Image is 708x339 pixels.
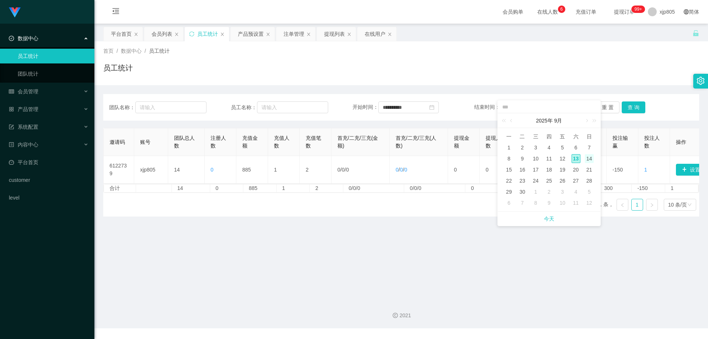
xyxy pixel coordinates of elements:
[343,184,405,192] td: 0/0/0
[504,143,513,152] div: 1
[560,6,563,13] p: 6
[583,153,596,164] td: 2025年9月14日
[556,164,569,175] td: 2025年9月19日
[535,113,553,128] a: 2025年
[174,32,179,37] i: 图标: close
[556,197,569,208] td: 2025年10月10日
[529,142,542,153] td: 2025年9月3日
[337,167,340,173] span: 0
[109,104,135,111] span: 团队名称：
[542,133,556,140] span: 四
[665,184,698,192] td: 1
[556,186,569,197] td: 2025年10月3日
[531,154,540,163] div: 10
[583,133,596,140] span: 日
[220,32,225,37] i: 图标: close
[518,154,527,163] div: 9
[558,176,567,185] div: 26
[544,212,554,226] a: 今天
[542,153,556,164] td: 2025年9月11日
[542,175,556,186] td: 2025年9月25日
[583,186,596,197] td: 2025年10月5日
[583,131,596,142] th: 周日
[502,142,516,153] td: 2025年9月1日
[516,164,529,175] td: 2025年9月16日
[117,48,118,54] span: /
[103,62,133,73] h1: 员工统计
[100,312,702,319] div: 2021
[529,164,542,175] td: 2025年9月17日
[516,133,529,140] span: 二
[516,186,529,197] td: 2025年9月30日
[687,203,692,208] i: 图标: down
[558,198,567,207] div: 10
[390,156,448,184] td: / /
[529,133,542,140] span: 三
[569,142,582,153] td: 2025年9月6日
[529,197,542,208] td: 2025年10月8日
[631,199,643,211] li: 1
[465,184,499,192] td: 0
[585,165,594,174] div: 21
[172,184,210,192] td: 14
[558,154,567,163] div: 12
[668,199,687,210] div: 10 条/页
[121,48,142,54] span: 数据中心
[236,156,268,184] td: 885
[518,176,527,185] div: 23
[404,167,407,173] span: 0
[504,198,513,207] div: 6
[429,105,434,110] i: 图标: calendar
[211,135,226,149] span: 注册人数
[346,167,349,173] span: 0
[542,197,556,208] td: 2025年10月9日
[504,176,513,185] div: 22
[474,104,500,110] span: 结束时间：
[542,186,556,197] td: 2025年10月2日
[558,165,567,174] div: 19
[509,113,515,128] a: 上个月 (翻页上键)
[310,184,343,192] td: 2
[572,154,580,163] div: 13
[238,27,264,41] div: 产品预设置
[583,142,596,153] td: 2025年9月7日
[448,156,480,184] td: 0
[152,27,172,41] div: 会员列表
[502,153,516,164] td: 2025年9月8日
[266,32,270,37] i: 图标: close
[583,197,596,208] td: 2025年10月12日
[502,131,516,142] th: 周一
[18,66,88,81] a: 团队统计
[342,167,345,173] span: 0
[650,203,654,207] i: 图标: right
[353,104,378,110] span: 开始时间：
[9,173,88,187] a: customer
[104,184,136,192] td: 合计
[588,113,598,128] a: 下一年 (Control键加右方向键)
[502,133,516,140] span: 一
[516,142,529,153] td: 2025年9月2日
[583,164,596,175] td: 2025年9月21日
[103,48,114,54] span: 首页
[516,175,529,186] td: 2025年9月23日
[9,142,38,148] span: 内容中心
[231,104,257,111] span: 员工名称：
[558,187,567,196] div: 3
[400,167,403,173] span: 0
[306,32,311,37] i: 图标: close
[111,27,132,41] div: 平台首页
[542,142,556,153] td: 2025年9月4日
[569,197,582,208] td: 2025年10月11日
[529,153,542,164] td: 2025年9月10日
[518,198,527,207] div: 7
[531,187,540,196] div: 1
[632,184,665,192] td: -150
[598,184,632,192] td: 300
[9,155,88,170] a: 图标: dashboard平台首页
[324,27,345,41] div: 提现列表
[140,139,150,145] span: 账号
[529,131,542,142] th: 周三
[569,175,582,186] td: 2025年9月27日
[558,6,565,13] sup: 6
[502,186,516,197] td: 2025年9月29日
